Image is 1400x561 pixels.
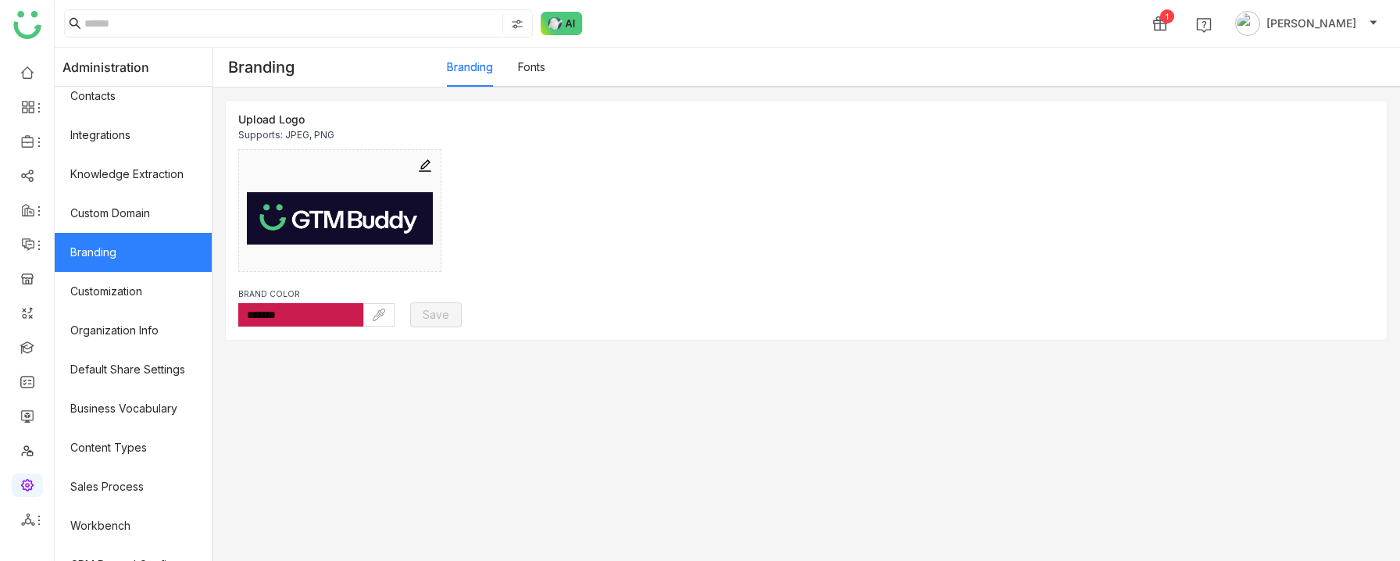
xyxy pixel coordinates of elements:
[1196,17,1212,33] img: help.svg
[55,389,212,428] a: Business Vocabulary
[55,155,212,194] a: Knowledge Extraction
[55,467,212,506] a: Sales Process
[55,350,212,389] a: Default Share Settings
[447,60,493,73] a: Branding
[1266,15,1356,32] span: [PERSON_NAME]
[511,18,523,30] img: search-type.svg
[541,12,583,35] img: ask-buddy-normal.svg
[55,116,212,155] a: Integrations
[1235,11,1260,36] img: avatar
[238,288,395,300] div: BRAND COLOR
[518,60,545,73] a: Fonts
[238,113,441,126] div: Upload Logo
[55,272,212,311] a: Customization
[247,192,433,245] img: empty
[55,428,212,467] a: Content Types
[410,302,462,327] button: Save
[13,11,41,39] img: logo
[1232,11,1381,36] button: [PERSON_NAME]
[55,77,212,116] a: Contacts
[55,194,212,233] a: Custom Domain
[212,48,447,86] div: Branding
[373,309,385,321] img: picker.svg
[238,129,441,141] div: Supports: JPEG, PNG
[1160,9,1174,23] div: 1
[55,311,212,350] a: Organization Info
[62,48,149,87] span: Administration
[55,506,212,545] a: Workbench
[55,233,212,272] a: Branding
[417,158,433,173] img: edit.svg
